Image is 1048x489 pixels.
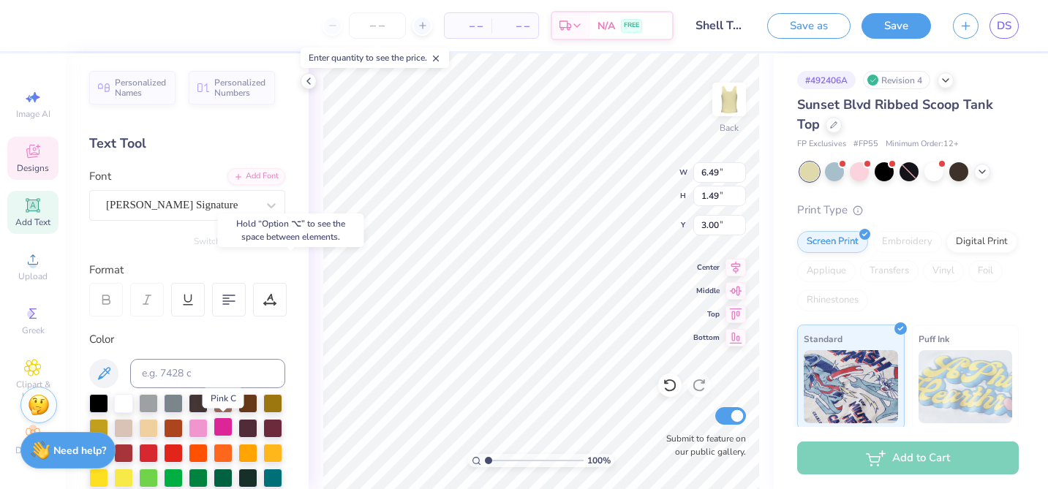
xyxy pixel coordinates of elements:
input: Untitled Design [685,11,756,40]
div: Back [720,121,739,134]
div: Foil [968,260,1003,282]
div: Applique [797,260,856,282]
span: 100 % [587,454,611,467]
div: # 492406A [797,71,856,89]
span: Sunset Blvd Ribbed Scoop Tank Top [797,96,993,133]
span: Upload [18,270,48,282]
div: Print Type [797,202,1019,219]
span: Clipart & logos [7,379,59,402]
label: Submit to feature on our public gallery. [658,432,746,458]
input: e.g. 7428 c [130,359,285,388]
img: Back [715,85,744,114]
div: Hold “Option ⌥” to see the space between elements. [218,213,364,247]
div: Transfers [860,260,919,282]
div: Revision 4 [863,71,930,89]
div: Format [89,262,287,278]
button: Save [862,13,931,39]
span: – – [500,18,529,34]
span: Center [693,262,720,273]
span: Minimum Order: 12 + [886,138,959,151]
span: Puff Ink [919,331,949,346]
input: – – [349,12,406,39]
div: Color [89,331,285,348]
img: Puff Ink [919,350,1013,423]
span: Bottom [693,333,720,343]
button: Save as [767,13,851,39]
span: Personalized Numbers [214,77,266,98]
span: Add Text [15,216,50,228]
a: DS [989,13,1019,39]
div: Digital Print [946,231,1017,253]
div: Embroidery [872,231,942,253]
span: Image AI [16,108,50,120]
div: Text Tool [89,134,285,153]
div: Screen Print [797,231,868,253]
span: Decorate [15,444,50,456]
span: Greek [22,325,45,336]
span: DS [997,18,1011,34]
div: Vinyl [923,260,964,282]
span: Designs [17,162,49,174]
span: Personalized Names [115,77,167,98]
span: Middle [693,286,720,296]
div: Pink C [203,388,244,409]
img: Standard [804,350,898,423]
span: Standard [804,331,842,346]
span: – – [453,18,483,34]
strong: Need help? [53,444,106,458]
label: Font [89,168,111,185]
span: FP Exclusives [797,138,846,151]
button: Switch to Greek Letters [194,235,285,247]
span: N/A [597,18,615,34]
span: # FP55 [853,138,878,151]
div: Enter quantity to see the price. [301,48,449,68]
div: Add Font [227,168,285,185]
div: Rhinestones [797,289,868,311]
span: FREE [624,20,639,31]
span: Top [693,309,720,319]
